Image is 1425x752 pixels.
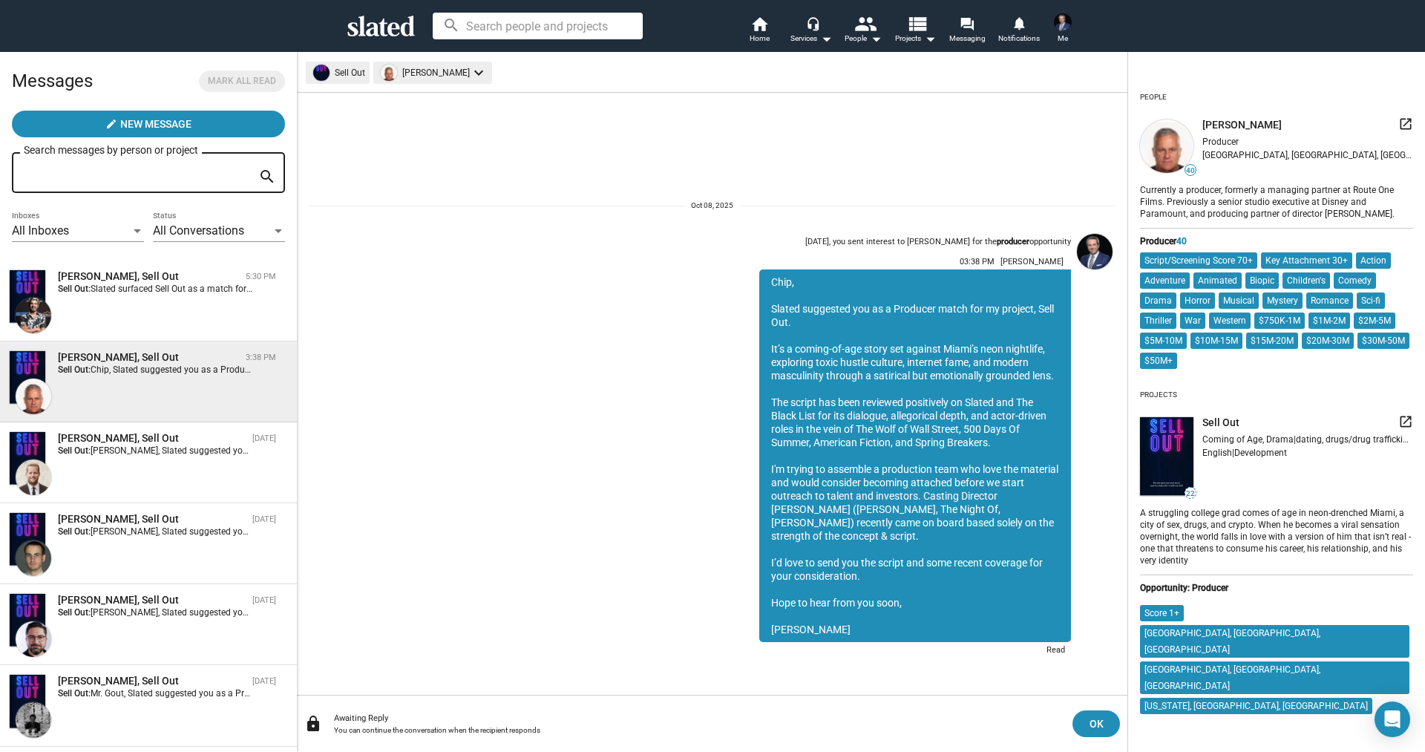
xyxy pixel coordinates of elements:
[817,30,835,48] mat-icon: arrow_drop_down
[921,30,939,48] mat-icon: arrow_drop_down
[1140,385,1177,405] div: Projects
[1398,414,1413,429] mat-icon: launch
[252,434,276,443] time: [DATE]
[1140,353,1177,369] mat-chip: $50M+
[1193,272,1242,289] mat-chip: Animated
[304,715,322,733] mat-icon: lock
[10,351,45,404] img: Sell Out
[58,526,91,537] strong: Sell Out:
[58,593,246,607] div: Carlos Cuscó, Sell Out
[1140,333,1187,349] mat-chip: $5M-10M
[58,269,240,284] div: Naman Gupta, Sell Out
[1054,13,1072,31] img: Lee Stein
[906,13,928,34] mat-icon: view_list
[1084,710,1108,737] span: OK
[960,257,995,267] span: 03:38 PM
[1202,118,1282,132] span: [PERSON_NAME]
[12,223,69,238] span: All Inboxes
[252,595,276,605] time: [DATE]
[381,65,397,81] img: undefined
[470,64,488,82] mat-icon: keyboard_arrow_down
[1140,252,1257,269] mat-chip: Script/Screening Score 70+
[1140,625,1409,658] mat-chip: [GEOGRAPHIC_DATA], [GEOGRAPHIC_DATA], [GEOGRAPHIC_DATA]
[1202,416,1239,430] span: Sell Out
[252,514,276,524] time: [DATE]
[1209,313,1251,329] mat-chip: Western
[10,675,45,728] img: Sell Out
[1261,252,1352,269] mat-chip: Key Attachment 30+
[1375,702,1410,737] div: Open Intercom Messenger
[16,621,51,657] img: Carlos Cuscó
[58,674,246,688] div: Leopoldo Gout, Sell Out
[1202,434,1294,445] span: Coming of Age, Drama
[105,118,117,130] mat-icon: create
[998,30,1040,48] span: Notifications
[10,270,45,323] img: Sell Out
[1072,710,1120,737] button: OK
[1074,231,1116,664] a: Lee Stein
[949,30,986,48] span: Messaging
[1190,333,1242,349] mat-chip: $10M-15M
[246,272,276,281] time: 5:30 PM
[1000,257,1064,267] span: [PERSON_NAME]
[1354,313,1395,329] mat-chip: $2M-5M
[1140,236,1413,246] div: Producer
[1140,313,1176,329] mat-chip: Thriller
[806,16,819,30] mat-icon: headset_mic
[1058,30,1068,48] span: Me
[16,379,51,414] img: Chip Diggins
[208,73,276,89] span: Mark all read
[1140,698,1372,714] mat-chip: [US_STATE], [GEOGRAPHIC_DATA], [GEOGRAPHIC_DATA]
[16,298,51,333] img: Naman Gupta
[750,15,768,33] mat-icon: home
[16,540,51,576] img: Schuyler Weiss
[1140,417,1193,497] img: undefined
[246,353,276,362] time: 3:38 PM
[12,111,285,137] button: New Message
[12,63,93,99] h2: Messages
[1038,642,1071,661] div: Read
[837,15,889,48] button: People
[805,237,1071,248] div: [DATE], you sent interest to [PERSON_NAME] for the opportunity
[733,15,785,48] a: Home
[1140,120,1193,173] img: undefined
[1202,448,1232,458] span: English
[1140,272,1190,289] mat-chip: Adventure
[867,30,885,48] mat-icon: arrow_drop_down
[10,513,45,566] img: Sell Out
[854,13,876,34] mat-icon: people
[373,62,492,84] mat-chip: [PERSON_NAME]
[759,269,1071,642] div: Chip, Slated suggested you as a Producer match for my project, Sell Out. It’s a coming-of-age sto...
[1254,313,1305,329] mat-chip: $750K-1M
[10,594,45,647] img: Sell Out
[58,607,91,618] strong: Sell Out:
[1180,313,1205,329] mat-chip: War
[58,445,91,456] strong: Sell Out:
[258,166,276,189] mat-icon: search
[334,713,1061,723] div: Awaiting Reply
[10,432,45,485] img: Sell Out
[153,223,244,238] span: All Conversations
[1185,489,1196,498] span: 22
[1176,236,1187,246] span: 40
[845,30,882,48] div: People
[1245,272,1279,289] mat-chip: Biopic
[1140,505,1413,567] div: A struggling college grad comes of age in neon-drenched Miami, a city of sex, drugs, and crypto. ...
[1140,605,1184,621] mat-chip: Score 1+
[252,676,276,686] time: [DATE]
[120,111,191,137] span: New Message
[1262,292,1303,309] mat-chip: Mystery
[997,237,1029,246] strong: producer
[1140,583,1413,593] div: Opportunity: Producer
[1219,292,1259,309] mat-chip: Musical
[1356,252,1391,269] mat-chip: Action
[941,15,993,48] a: Messaging
[199,71,285,92] button: Mark all read
[1246,333,1298,349] mat-chip: $15M-20M
[91,284,801,294] span: Slated surfaced Sell Out as a match for my Director interest. I am an Oscar qualified director wi...
[785,15,837,48] button: Services
[58,350,240,364] div: Chip Diggins, Sell Out
[1045,10,1081,49] button: Lee SteinMe
[1180,292,1215,309] mat-chip: Horror
[1398,117,1413,131] mat-icon: launch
